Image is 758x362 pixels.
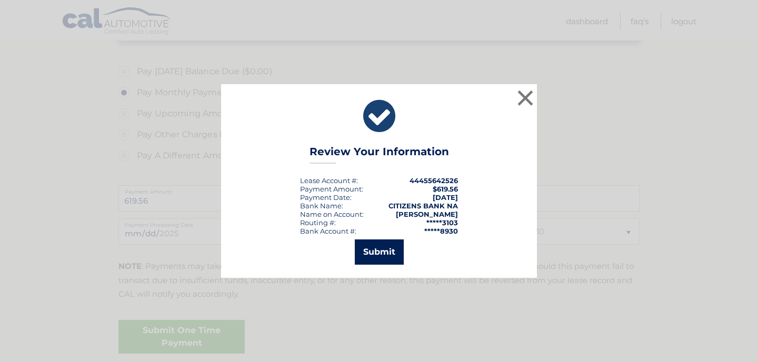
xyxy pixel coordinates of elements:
div: Bank Account #: [300,227,356,235]
div: Bank Name: [300,202,343,210]
strong: [PERSON_NAME] [396,210,458,218]
span: $619.56 [433,185,458,193]
div: Lease Account #: [300,176,358,185]
button: Submit [355,239,404,265]
div: : [300,193,352,202]
strong: 44455642526 [410,176,458,185]
span: Payment Date [300,193,350,202]
span: [DATE] [433,193,458,202]
div: Routing #: [300,218,336,227]
h3: Review Your Information [310,145,449,164]
div: Payment Amount: [300,185,363,193]
button: × [515,87,536,108]
strong: CITIZENS BANK NA [388,202,458,210]
div: Name on Account: [300,210,364,218]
